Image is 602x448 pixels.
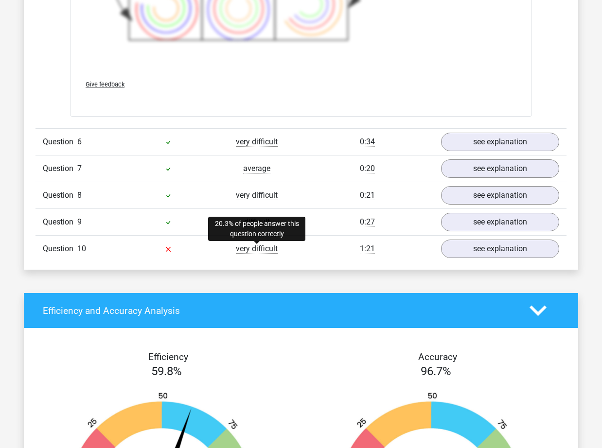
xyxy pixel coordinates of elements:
span: 59.8% [151,364,182,378]
h4: Efficiency [43,351,294,362]
span: very difficult [236,244,278,254]
div: 20.3% of people answer this question correctly [208,217,305,241]
span: Give feedback [86,81,124,88]
span: 10 [77,244,86,253]
span: 1:21 [360,244,375,254]
span: Question [43,136,77,148]
a: see explanation [441,159,559,178]
a: see explanation [441,186,559,205]
span: 8 [77,190,82,200]
span: 0:27 [360,217,375,227]
span: 0:21 [360,190,375,200]
span: 9 [77,217,82,226]
a: see explanation [441,213,559,231]
span: average [243,164,270,173]
span: 0:20 [360,164,375,173]
a: see explanation [441,240,559,258]
a: see explanation [441,133,559,151]
span: Question [43,243,77,255]
span: 7 [77,164,82,173]
span: 6 [77,137,82,146]
span: Question [43,163,77,174]
span: 0:34 [360,137,375,147]
span: 96.7% [421,364,451,378]
span: very difficult [236,137,278,147]
span: Question [43,190,77,201]
h4: Efficiency and Accuracy Analysis [43,305,515,316]
span: very difficult [236,190,278,200]
span: Question [43,216,77,228]
h4: Accuracy [312,351,563,362]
